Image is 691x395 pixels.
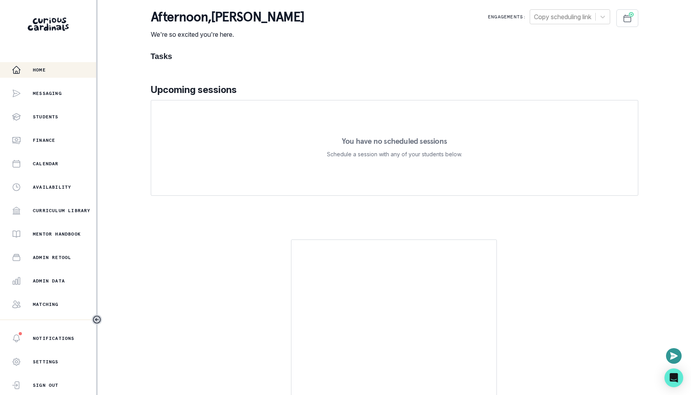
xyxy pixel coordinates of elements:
p: Mentor Handbook [33,231,81,237]
div: Open Intercom Messenger [664,368,683,387]
p: Admin Data [33,278,65,284]
p: Sign Out [33,382,59,388]
button: Open or close messaging widget [666,348,682,364]
p: Upcoming sessions [151,83,638,97]
p: Messaging [33,90,62,97]
p: Students [33,114,59,120]
h1: Tasks [151,52,638,61]
p: Availability [33,184,71,190]
p: afternoon , [PERSON_NAME] [151,9,304,25]
p: We're so excited you're here. [151,30,304,39]
p: You have no scheduled sessions [342,137,447,145]
p: Notifications [33,335,75,341]
p: Settings [33,359,59,365]
button: Schedule Sessions [616,9,638,27]
p: Schedule a session with any of your students below. [327,150,462,159]
button: Toggle sidebar [92,315,102,325]
div: Copy scheduling link [534,12,591,21]
p: Matching [33,301,59,307]
img: Curious Cardinals Logo [28,18,69,31]
p: Home [33,67,46,73]
p: Curriculum Library [33,207,91,214]
p: Engagements: [488,14,526,20]
p: Finance [33,137,55,143]
p: Admin Retool [33,254,71,261]
p: Calendar [33,161,59,167]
